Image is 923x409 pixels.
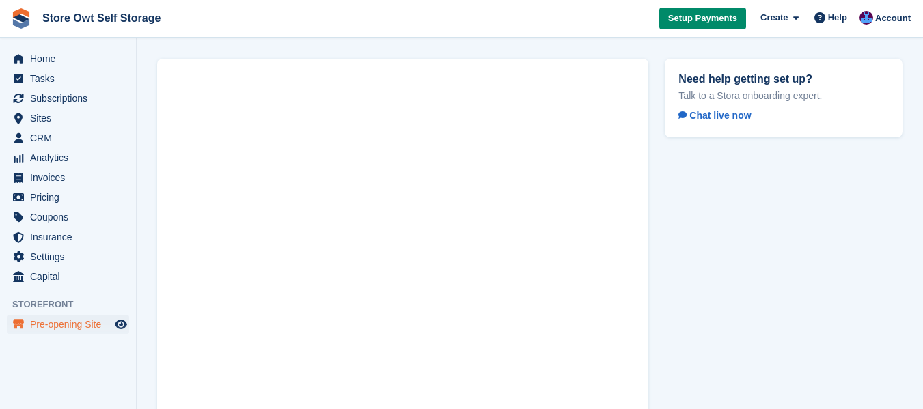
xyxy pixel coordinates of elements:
[30,69,112,88] span: Tasks
[30,49,112,68] span: Home
[30,267,112,286] span: Capital
[7,69,129,88] a: menu
[30,168,112,187] span: Invoices
[7,208,129,227] a: menu
[7,109,129,128] a: menu
[30,128,112,147] span: CRM
[7,168,129,187] a: menu
[875,12,911,25] span: Account
[7,267,129,286] a: menu
[30,89,112,108] span: Subscriptions
[7,89,129,108] a: menu
[30,208,112,227] span: Coupons
[828,11,847,25] span: Help
[7,188,129,207] a: menu
[113,316,129,333] a: Preview store
[11,8,31,29] img: stora-icon-8386f47178a22dfd0bd8f6a31ec36ba5ce8667c1dd55bd0f319d3a0aa187defe.svg
[678,110,751,121] span: Chat live now
[7,247,129,266] a: menu
[678,72,889,85] h2: Need help getting set up?
[30,247,112,266] span: Settings
[7,315,129,334] a: menu
[30,227,112,246] span: Insurance
[30,188,112,207] span: Pricing
[7,148,129,167] a: menu
[7,227,129,246] a: menu
[37,7,166,29] a: Store Owt Self Storage
[678,89,889,102] p: Talk to a Stora onboarding expert.
[760,11,788,25] span: Create
[30,148,112,167] span: Analytics
[30,109,112,128] span: Sites
[668,12,737,25] span: Setup Payments
[30,315,112,334] span: Pre-opening Site
[7,49,129,68] a: menu
[678,107,762,124] a: Chat live now
[659,8,746,30] a: Setup Payments
[7,128,129,147] a: menu
[12,298,136,311] span: Storefront
[859,11,873,25] img: Andrew Omeltschenko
